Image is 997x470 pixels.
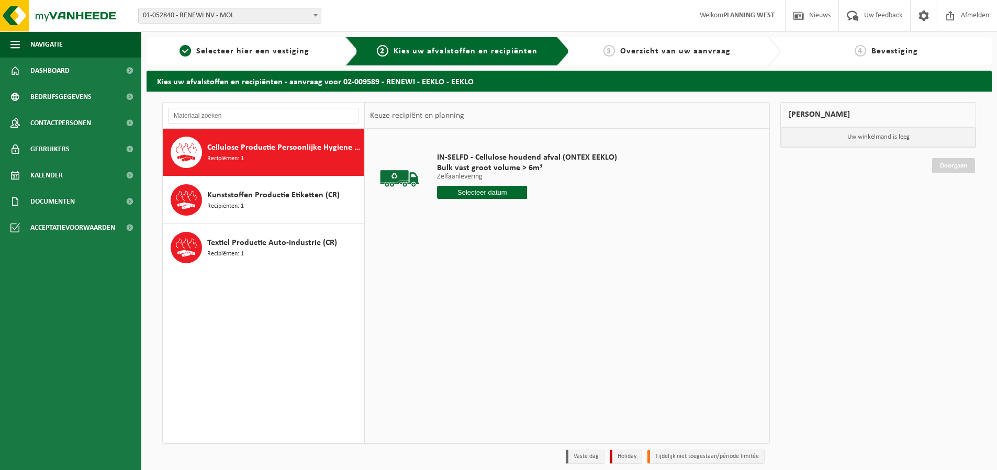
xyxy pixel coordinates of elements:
h2: Kies uw afvalstoffen en recipiënten - aanvraag voor 02-009589 - RENEWI - EEKLO - EEKLO [147,71,992,91]
span: 2 [377,45,388,57]
a: Doorgaan [932,158,975,173]
span: IN-SELFD - Cellulose houdend afval (ONTEX EEKLO) [437,152,617,163]
span: Contactpersonen [30,110,91,136]
div: [PERSON_NAME] [780,102,976,127]
span: 01-052840 - RENEWI NV - MOL [139,8,321,23]
li: Vaste dag [566,450,604,464]
span: 1 [180,45,191,57]
span: Documenten [30,188,75,215]
iframe: chat widget [5,447,175,470]
span: 3 [603,45,615,57]
span: Bedrijfsgegevens [30,84,92,110]
span: Recipiënten: 1 [207,249,244,259]
span: Kalender [30,162,63,188]
span: Kies uw afvalstoffen en recipiënten [394,47,537,55]
li: Tijdelijk niet toegestaan/période limitée [647,450,765,464]
span: Navigatie [30,31,63,58]
strong: PLANNING WEST [723,12,775,19]
li: Holiday [610,450,642,464]
span: Cellulose Productie Persoonlijke Hygiene (CR) [207,141,361,154]
input: Selecteer datum [437,186,527,199]
a: 1Selecteer hier een vestiging [152,45,337,58]
p: Zelfaanlevering [437,173,617,181]
span: Kunststoffen Productie Etiketten (CR) [207,189,340,202]
input: Materiaal zoeken [168,108,359,124]
span: 01-052840 - RENEWI NV - MOL [138,8,321,24]
span: Gebruikers [30,136,70,162]
span: Selecteer hier een vestiging [196,47,309,55]
button: Cellulose Productie Persoonlijke Hygiene (CR) Recipiënten: 1 [163,129,364,176]
span: Overzicht van uw aanvraag [620,47,731,55]
div: Keuze recipiënt en planning [365,103,469,129]
span: Recipiënten: 1 [207,154,244,164]
span: Acceptatievoorwaarden [30,215,115,241]
span: Dashboard [30,58,70,84]
span: Recipiënten: 1 [207,202,244,211]
span: Textiel Productie Auto-industrie (CR) [207,237,337,249]
button: Kunststoffen Productie Etiketten (CR) Recipiënten: 1 [163,176,364,224]
span: Bevestiging [871,47,918,55]
span: Bulk vast groot volume > 6m³ [437,163,617,173]
button: Textiel Productie Auto-industrie (CR) Recipiënten: 1 [163,224,364,271]
span: 4 [855,45,866,57]
p: Uw winkelmand is leeg [781,127,976,147]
